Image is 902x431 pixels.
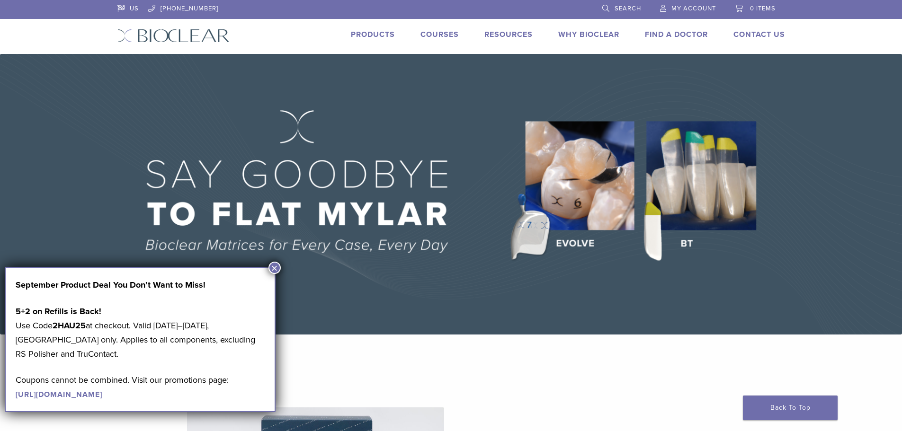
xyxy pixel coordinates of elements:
a: Contact Us [733,30,785,39]
a: Back To Top [743,396,838,420]
span: Search [615,5,641,12]
a: Courses [420,30,459,39]
strong: 5+2 on Refills is Back! [16,306,101,317]
img: Bioclear [117,29,230,43]
a: Resources [484,30,533,39]
a: Why Bioclear [558,30,619,39]
p: Use Code at checkout. Valid [DATE]–[DATE], [GEOGRAPHIC_DATA] only. Applies to all components, exc... [16,304,265,361]
strong: September Product Deal You Don’t Want to Miss! [16,280,205,290]
a: [URL][DOMAIN_NAME] [16,390,102,399]
span: My Account [671,5,716,12]
span: 0 items [750,5,776,12]
strong: 2HAU25 [53,320,86,331]
a: Find A Doctor [645,30,708,39]
a: Products [351,30,395,39]
button: Close [268,262,281,274]
p: Coupons cannot be combined. Visit our promotions page: [16,373,265,401]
